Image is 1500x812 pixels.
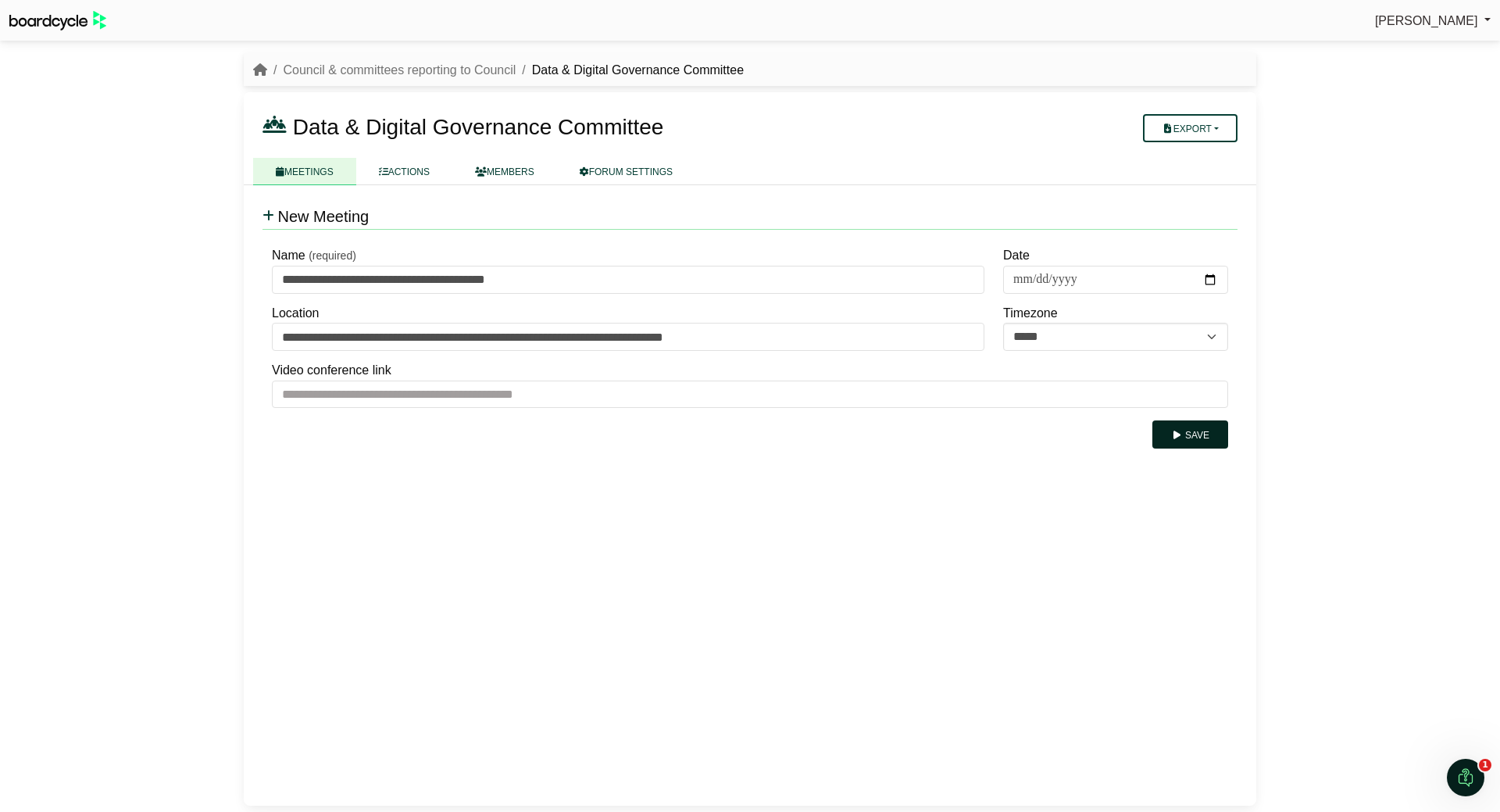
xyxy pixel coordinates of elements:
[253,60,744,80] nav: breadcrumb
[1375,14,1478,27] span: [PERSON_NAME]
[9,11,106,30] img: BoardcycleBlackGreen-aaafeed430059cb809a45853b8cf6d952af9d84e6e89e1f1685b34bfd5cb7d64.svg
[1003,303,1058,324] label: Timezone
[1447,759,1484,796] iframe: Intercom live chat
[272,360,391,381] label: Video conference link
[277,208,369,225] span: New Meeting
[557,158,695,185] a: FORUM SETTINGS
[309,249,356,262] small: (required)
[1143,114,1237,142] button: Export
[452,158,557,185] a: MEMBERS
[1479,759,1491,771] span: 1
[1152,420,1228,449] button: Save
[253,158,356,185] a: MEETINGS
[1375,11,1491,31] a: [PERSON_NAME]
[356,158,452,185] a: ACTIONS
[283,63,516,77] a: Council & committees reporting to Council
[272,303,320,324] label: Location
[1003,245,1030,266] label: Date
[516,60,744,80] li: Data & Digital Governance Committee
[293,115,664,139] span: Data & Digital Governance Committee
[272,245,305,266] label: Name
